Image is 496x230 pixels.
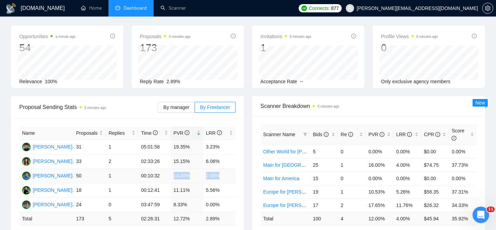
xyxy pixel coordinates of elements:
[263,176,299,181] a: Main for America
[310,212,338,225] td: 100
[174,130,190,136] span: PVR
[166,79,180,84] span: 2.89%
[449,198,477,212] td: 34.33%
[348,132,353,137] span: info-circle
[140,79,164,84] span: Reply Rate
[106,212,138,226] td: 5
[421,145,449,158] td: $0.00
[171,169,203,183] td: 14.00%
[19,103,158,111] span: Proposal Sending Stats
[203,183,236,198] td: 5.56%
[421,198,449,212] td: $26.32
[22,172,31,180] img: AB
[260,212,310,225] td: Total
[33,186,72,194] div: [PERSON_NAME]
[338,145,366,158] td: 0
[301,6,307,11] img: upwork-logo.png
[393,145,421,158] td: 0.00%
[290,35,311,39] time: 6 minutes ago
[310,198,338,212] td: 17
[313,132,328,137] span: Bids
[309,4,330,12] span: Connects:
[475,100,485,106] span: New
[138,198,170,212] td: 03:47:59
[393,198,421,212] td: 11.76%
[381,79,451,84] span: Only exclusive agency members
[22,143,31,151] img: VS
[421,158,449,172] td: $74.75
[22,186,31,195] img: EZ
[22,144,72,149] a: VS[PERSON_NAME]
[19,127,73,140] th: Name
[171,198,203,212] td: 8.33%
[424,132,440,137] span: CPR
[84,106,106,110] time: 5 minutes ago
[55,35,75,39] time: a minute ago
[260,41,311,54] div: 1
[203,154,236,169] td: 6.06%
[185,130,189,135] span: info-circle
[6,3,17,14] img: logo
[203,140,236,154] td: 3.23%
[106,183,138,198] td: 1
[45,79,57,84] span: 100%
[200,105,230,110] span: By Freelancer
[260,102,477,110] span: Scanner Breakdown
[81,5,102,11] a: homeHome
[421,185,449,198] td: $56.35
[310,185,338,198] td: 19
[263,149,337,154] a: Other World for [PERSON_NAME]
[318,105,339,108] time: 6 minutes ago
[260,32,311,41] span: Invitations
[19,212,73,226] td: Total
[263,132,295,137] span: Scanner Name
[338,198,366,212] td: 2
[124,5,147,11] span: Dashboard
[73,212,106,226] td: 173
[381,32,438,41] span: Profile Views
[263,202,327,208] a: Europe for [PERSON_NAME]
[19,41,75,54] div: 54
[19,32,75,41] span: Opportunities
[73,198,106,212] td: 24
[22,187,72,193] a: EZ[PERSON_NAME]
[435,132,440,137] span: info-circle
[161,5,186,11] a: searchScanner
[449,172,477,185] td: 0.00%
[487,207,495,212] span: 11
[366,212,394,225] td: 12.00 %
[452,128,464,141] span: Score
[366,158,394,172] td: 16.00%
[76,129,98,137] span: Proposals
[33,172,72,179] div: [PERSON_NAME]
[140,41,190,54] div: 173
[260,79,297,84] span: Acceptance Rate
[33,201,72,208] div: [PERSON_NAME]
[338,212,366,225] td: 4
[393,212,421,225] td: 4.00 %
[449,145,477,158] td: 0.00%
[106,127,138,140] th: Replies
[416,35,438,39] time: 6 minutes ago
[110,34,115,39] span: info-circle
[33,157,72,165] div: [PERSON_NAME]
[482,3,493,14] button: setting
[366,198,394,212] td: 17.65%
[138,140,170,154] td: 05:01:58
[338,185,366,198] td: 1
[381,41,438,54] div: 0
[140,32,190,41] span: Proposals
[393,172,421,185] td: 0.00%
[396,132,412,137] span: LRR
[73,127,106,140] th: Proposals
[22,201,72,207] a: YZ[PERSON_NAME]
[171,140,203,154] td: 19.35%
[331,4,339,12] span: 877
[324,132,329,137] span: info-circle
[73,140,106,154] td: 31
[366,185,394,198] td: 10.53%
[231,34,236,39] span: info-circle
[263,189,327,195] a: Europe for [PERSON_NAME]
[310,172,338,185] td: 15
[449,185,477,198] td: 37.31%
